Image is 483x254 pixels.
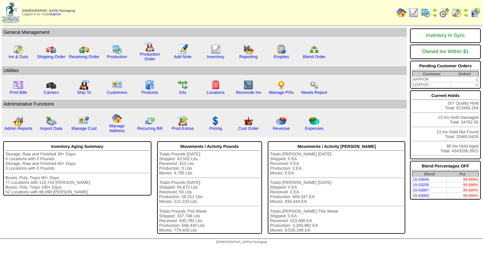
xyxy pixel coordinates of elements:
[2,66,407,75] td: Utilities
[447,188,479,193] td: 99.999%
[451,82,478,88] td: 1
[412,46,479,58] div: Owned Inv Within $1
[305,126,324,131] a: Expenses
[412,92,479,100] div: Current Holds
[40,126,62,131] a: Import Data
[5,142,149,151] div: Inventory Aging Summary
[413,183,429,187] a: 15-03205
[13,80,23,90] img: invoice2.gif
[408,8,419,18] img: line_graph.gif
[50,13,61,16] a: (logout)
[137,126,162,131] a: Recurring Bill
[451,77,478,82] td: 1
[470,8,480,18] img: calendarcustomer.gif
[303,54,326,59] a: Blend Order
[69,54,99,59] a: Receiving Order
[301,90,327,95] a: Needs Report
[46,44,56,54] img: truck.gif
[46,80,56,90] img: truck3.gif
[309,116,319,126] img: pie_chart2.png
[413,172,447,177] th: Blend
[447,172,479,177] th: Pct
[309,80,319,90] img: workflow.png
[276,116,286,126] img: pie_chart.png
[276,44,286,54] img: workorder.gif
[309,44,319,54] img: network.png
[107,90,127,95] a: Customers
[178,80,188,90] img: workflow.gif
[77,90,91,95] a: Ship To
[44,90,58,95] a: Carriers
[270,152,403,233] div: Totals [PERSON_NAME] [DATE]: Shipped: 0 EA Received: 0 EA Production: 0 EA Moves: 0 EA Totals [PE...
[243,116,254,126] img: cust_order.png
[273,126,290,131] a: Revenue
[2,2,19,23] img: zoroco-logo-small.webp
[9,90,27,95] a: Print Bills
[413,77,451,82] td: APPFOR
[463,8,468,13] img: arrowleft.gif
[238,126,259,131] a: Cust Order
[243,80,254,90] img: line_graph2.gif
[447,177,479,182] td: 99.999%
[109,124,125,133] a: Manage Address
[159,152,260,233] div: Totals Pounds [DATE]: Shipped: 43,502 Lbs Received: 310 Lbs Production: 0 Lbs Moves: 4,785 Lbs To...
[78,116,90,126] img: managecust.png
[276,80,286,90] img: po.png
[413,177,429,182] a: 15-03045
[447,193,479,198] td: 99.999%
[46,116,56,126] img: import.gif
[9,54,28,59] a: Ins & Outs
[413,193,429,198] a: 15-03083
[2,100,407,109] td: Adminstrative Functions
[112,80,122,90] img: customers.gif
[142,90,158,95] a: Products
[447,182,479,188] td: 99.998%
[413,188,429,192] a: 15-03007
[216,240,267,244] span: [DEMOGRAPHIC_DATA] Packaging
[112,44,122,54] img: calendarprod.gif
[412,62,479,70] div: Pending Customer Orders
[451,71,478,77] th: Order#
[243,44,254,54] img: graph.gif
[13,116,23,126] img: graph2.png
[22,9,75,16] span: Logged in as Yrojas
[236,90,261,95] a: Reconcile Inv
[22,9,75,13] span: [DEMOGRAPHIC_DATA] Packaging
[79,80,89,90] img: factory2.gif
[412,30,479,42] div: Inventory In Sync
[410,90,481,159] div: 167 Quality Hold Total: 623466.264 13 Inv Hold Damaged Total: 54762.55 13 Inv Hold Not Found Tota...
[209,126,222,131] a: Pricing
[107,54,127,59] a: Production
[145,116,155,126] img: reconcile.gif
[145,42,155,52] img: factory.gif
[13,44,23,54] img: calendarinout.gif
[2,28,407,37] td: General Management
[71,126,96,131] a: Manage Cust
[159,142,260,151] div: Movements / Activity Pounds
[239,54,258,59] a: Reporting
[207,54,224,59] a: Inventory
[206,90,224,95] a: Locations
[179,90,186,95] a: Kits
[420,8,431,18] img: calendarprod.gif
[412,162,479,170] div: Blend Percentages OFF
[432,13,437,18] img: arrowright.gif
[37,54,65,59] a: Shipping Order
[413,82,451,88] td: LOVFOO
[178,44,188,54] img: orders.gif
[174,54,192,59] a: Add Note
[432,8,437,13] img: arrowleft.gif
[4,126,32,131] a: Admin Reports
[439,8,449,18] img: calendarblend.gif
[270,142,403,151] div: Movements / Activity [PERSON_NAME]
[413,71,451,77] th: Customer
[274,54,289,59] a: Empties
[396,8,407,18] img: home.gif
[112,113,122,124] img: home.gif
[211,116,221,126] img: dollar.gif
[269,90,294,95] a: Manage POs
[463,13,468,18] img: arrowright.gif
[178,116,188,126] img: prodextras.gif
[211,80,221,90] img: locations.gif
[79,44,89,54] img: truck2.gif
